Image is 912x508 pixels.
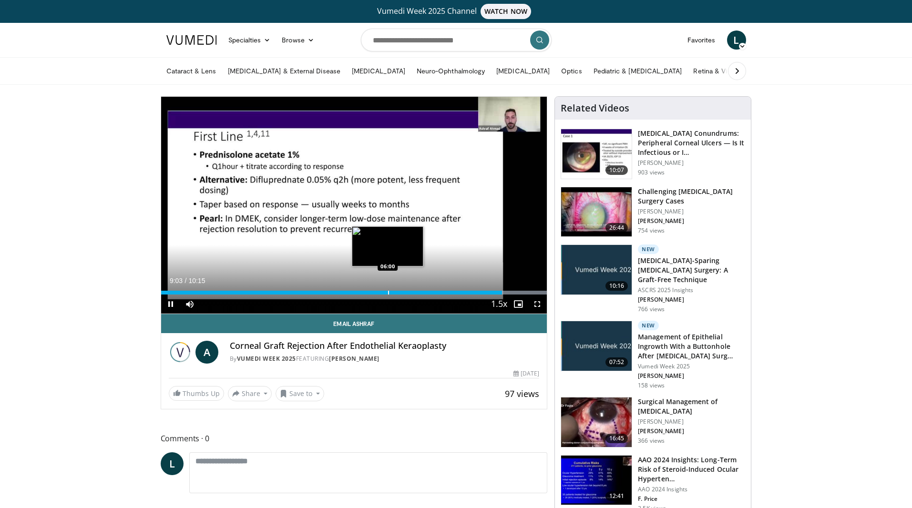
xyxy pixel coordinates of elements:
p: 366 views [638,437,665,445]
span: WATCH NOW [481,4,531,19]
a: 07:52 New Management of Epithelial Ingrowth With a Buttonhole After [MEDICAL_DATA] Surg… Vumedi W... [561,321,745,389]
button: Pause [161,295,180,314]
button: Playback Rate [490,295,509,314]
img: image.jpeg [352,226,423,266]
h4: Corneal Graft Rejection After Endothelial Keraoplasty [230,341,540,351]
a: [MEDICAL_DATA] [491,61,555,81]
a: Specialties [223,30,277,50]
a: Favorites [682,30,721,50]
input: Search topics, interventions [361,29,552,51]
a: 26:44 Challenging [MEDICAL_DATA] Surgery Cases [PERSON_NAME] [PERSON_NAME] 754 views [561,187,745,237]
span: 9:03 [170,277,183,284]
div: Progress Bar [161,291,547,295]
div: By FEATURING [230,355,540,363]
a: Cataract & Lens [161,61,222,81]
h3: [MEDICAL_DATA]-Sparing [MEDICAL_DATA] Surgery: A Graft-Free Technique [638,256,745,284]
span: Comments 0 [161,432,548,445]
a: Optics [555,61,587,81]
a: L [161,452,184,475]
p: F. Price [638,495,745,503]
span: 07:52 [605,357,628,367]
span: 10:07 [605,165,628,175]
p: New [638,244,659,254]
img: 5ede7c1e-2637-46cb-a546-16fd546e0e1e.150x105_q85_crop-smart_upscale.jpg [561,129,632,179]
a: Pediatric & [MEDICAL_DATA] [588,61,688,81]
p: [PERSON_NAME] [638,217,745,225]
a: 16:45 Surgical Management of [MEDICAL_DATA] [PERSON_NAME] [PERSON_NAME] 366 views [561,397,745,447]
p: [PERSON_NAME] [638,208,745,215]
a: L [727,30,746,50]
a: [MEDICAL_DATA] & External Disease [222,61,346,81]
img: VuMedi Logo [166,35,217,45]
img: e2db3364-8554-489a-9e60-297bee4c90d2.jpg.150x105_q85_crop-smart_upscale.jpg [561,245,632,295]
h3: AAO 2024 Insights: Long-Term Risk of Steroid-Induced Ocular Hyperten… [638,455,745,484]
h3: [MEDICAL_DATA] Conundrums: Peripheral Corneal Ulcers — Is It Infectious or I… [638,129,745,157]
a: Thumbs Up [169,386,224,401]
p: [PERSON_NAME] [638,418,745,426]
h3: Challenging [MEDICAL_DATA] Surgery Cases [638,187,745,206]
p: Vumedi Week 2025 [638,363,745,370]
img: d1bebadf-5ef8-4c82-bd02-47cdd9740fa5.150x105_q85_crop-smart_upscale.jpg [561,456,632,505]
a: Neuro-Ophthalmology [411,61,491,81]
video-js: Video Player [161,97,547,314]
a: Vumedi Week 2025 [237,355,296,363]
span: / [185,277,187,284]
img: af7cb505-fca8-4258-9910-2a274f8a3ee4.jpg.150x105_q85_crop-smart_upscale.jpg [561,321,632,371]
button: Share [228,386,272,401]
button: Save to [276,386,324,401]
img: 7b07ef4f-7000-4ba4-89ad-39d958bbfcae.150x105_q85_crop-smart_upscale.jpg [561,397,632,447]
span: 16:45 [605,434,628,443]
span: 12:41 [605,491,628,501]
a: [PERSON_NAME] [329,355,379,363]
a: Retina & Vitreous [687,61,752,81]
img: Vumedi Week 2025 [169,341,192,364]
p: AAO 2024 Insights [638,486,745,493]
p: [PERSON_NAME] [638,372,745,380]
p: 766 views [638,305,665,313]
a: Browse [276,30,320,50]
span: 97 views [505,388,539,399]
span: 10:16 [605,281,628,291]
h3: Management of Epithelial Ingrowth With a Buttonhole After [MEDICAL_DATA] Surg… [638,332,745,361]
button: Fullscreen [528,295,547,314]
p: 754 views [638,227,665,234]
a: 10:07 [MEDICAL_DATA] Conundrums: Peripheral Corneal Ulcers — Is It Infectious or I… [PERSON_NAME]... [561,129,745,179]
a: Email Ashraf [161,314,547,333]
a: Vumedi Week 2025 ChannelWATCH NOW [168,4,745,19]
p: ASCRS 2025 Insights [638,286,745,294]
img: 05a6f048-9eed-46a7-93e1-844e43fc910c.150x105_q85_crop-smart_upscale.jpg [561,187,632,237]
a: [MEDICAL_DATA] [346,61,411,81]
div: [DATE] [513,369,539,378]
h4: Related Videos [561,102,629,114]
span: 26:44 [605,223,628,233]
a: A [195,341,218,364]
p: 158 views [638,382,665,389]
h3: Surgical Management of [MEDICAL_DATA] [638,397,745,416]
span: 10:15 [188,277,205,284]
p: [PERSON_NAME] [638,427,745,435]
p: [PERSON_NAME] [638,159,745,167]
button: Mute [180,295,199,314]
a: 10:16 New [MEDICAL_DATA]-Sparing [MEDICAL_DATA] Surgery: A Graft-Free Technique ASCRS 2025 Insigh... [561,244,745,313]
p: 903 views [638,169,665,176]
p: New [638,321,659,330]
button: Enable picture-in-picture mode [509,295,528,314]
p: [PERSON_NAME] [638,296,745,304]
